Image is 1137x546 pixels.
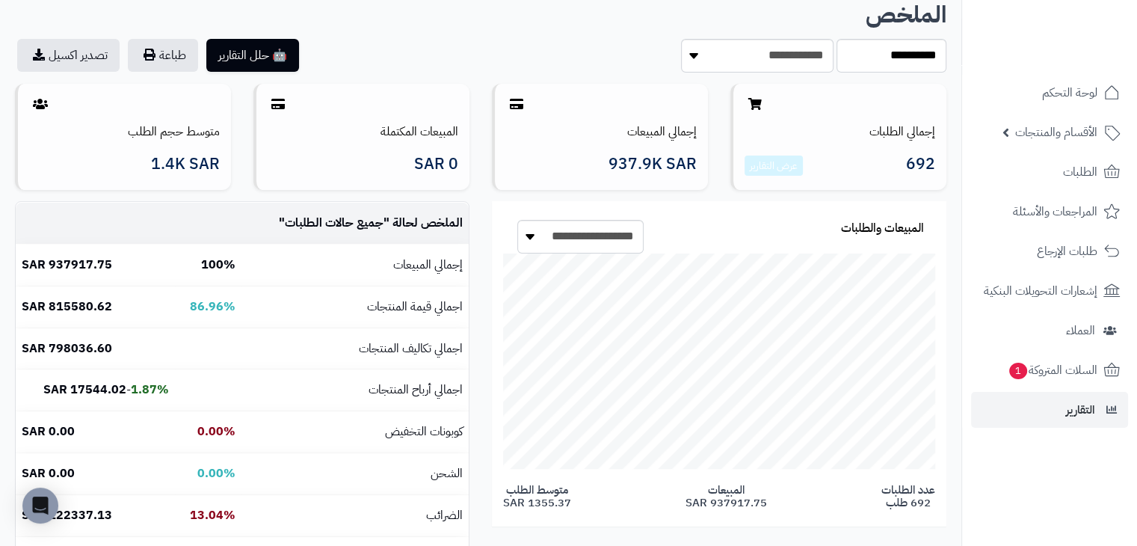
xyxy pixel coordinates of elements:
[1042,82,1097,103] span: لوحة التحكم
[16,369,175,411] td: -
[627,123,697,141] a: إجمالي المبيعات
[22,256,112,274] b: 937917.75 SAR
[971,392,1128,428] a: التقارير
[241,203,469,244] td: الملخص لحالة " "
[1015,122,1097,143] span: الأقسام والمنتجات
[841,222,924,236] h3: المبيعات والطلبات
[201,256,235,274] b: 100%
[971,352,1128,388] a: السلات المتروكة1
[971,273,1128,309] a: إشعارات التحويلات البنكية
[1037,241,1097,262] span: طلبات الإرجاع
[1063,162,1097,182] span: الطلبات
[241,328,469,369] td: اجمالي تكاليف المنتجات
[414,156,458,173] span: 0 SAR
[1035,40,1123,72] img: logo-2.png
[380,123,458,141] a: المبيعات المكتملة
[285,214,383,232] span: جميع حالات الطلبات
[241,495,469,536] td: الضرائب
[241,245,469,286] td: إجمالي المبيعات
[131,381,169,399] b: 1.87%
[190,298,235,316] b: 86.96%
[971,75,1128,111] a: لوحة التحكم
[197,464,235,482] b: 0.00%
[151,156,220,173] span: 1.4K SAR
[1013,201,1097,222] span: المراجعات والأسئلة
[971,313,1128,349] a: العملاء
[128,123,220,141] a: متوسط حجم الطلب
[241,286,469,328] td: اجمالي قيمة المنتجات
[17,39,120,72] a: تصدير اكسيل
[608,156,697,173] span: 937.9K SAR
[22,298,112,316] b: 815580.62 SAR
[22,423,75,441] b: 0.00 SAR
[1009,363,1027,379] span: 1
[190,506,235,524] b: 13.04%
[1066,320,1095,341] span: العملاء
[241,411,469,453] td: كوبونات التخفيض
[971,194,1128,230] a: المراجعات والأسئلة
[984,280,1097,301] span: إشعارات التحويلات البنكية
[22,506,112,524] b: 122337.13 SAR
[22,340,112,358] b: 798036.60 SAR
[1008,360,1097,381] span: السلات المتروكة
[241,369,469,411] td: اجمالي أرباح المنتجات
[128,39,198,72] button: طباعة
[1066,399,1095,420] span: التقارير
[869,123,935,141] a: إجمالي الطلبات
[206,39,299,72] button: 🤖 حلل التقارير
[22,464,75,482] b: 0.00 SAR
[906,156,935,177] span: 692
[197,423,235,441] b: 0.00%
[881,484,935,509] span: عدد الطلبات 692 طلب
[241,453,469,494] td: الشحن
[22,488,58,524] div: Open Intercom Messenger
[750,158,798,174] a: عرض التقارير
[971,233,1128,269] a: طلبات الإرجاع
[685,484,767,509] span: المبيعات 937917.75 SAR
[971,154,1128,190] a: الطلبات
[503,484,571,509] span: متوسط الطلب 1355.37 SAR
[43,381,126,399] b: 17544.02 SAR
